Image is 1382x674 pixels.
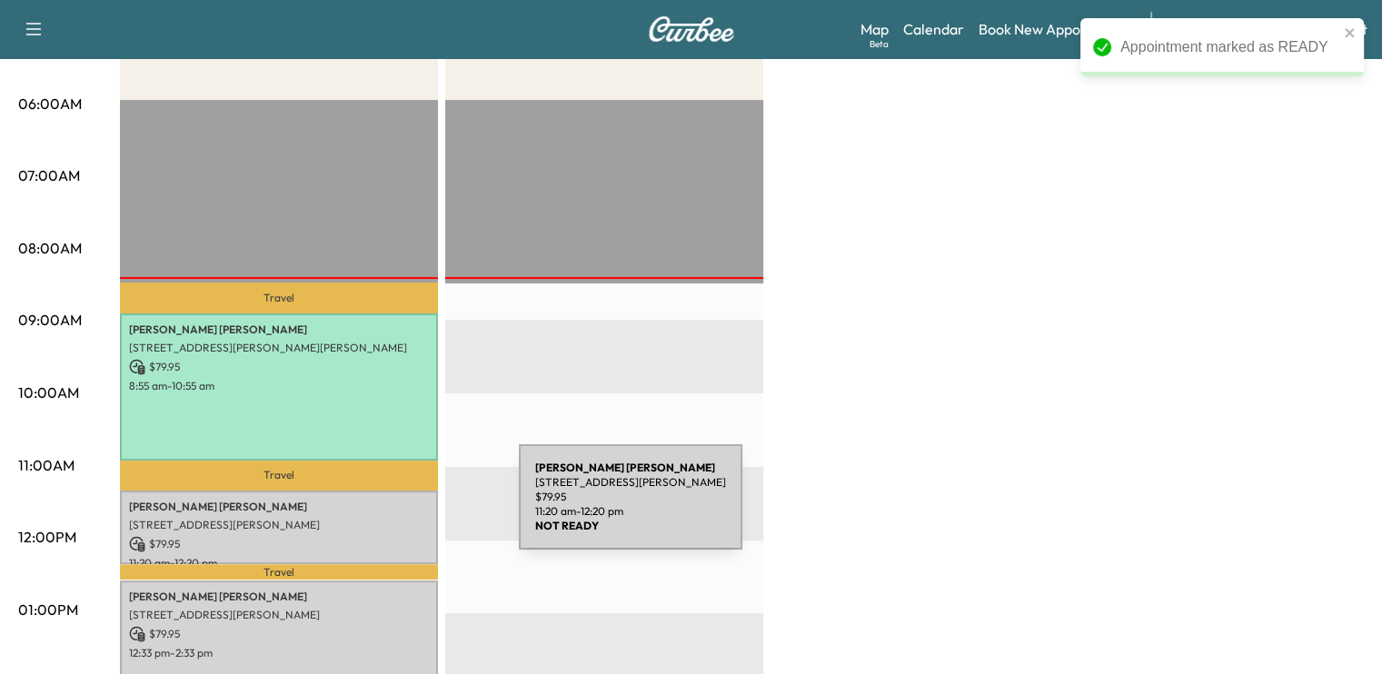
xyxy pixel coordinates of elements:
p: [STREET_ADDRESS][PERSON_NAME] [129,608,429,622]
a: Book New Appointment [979,18,1132,40]
img: Curbee Logo [648,16,735,42]
p: 12:00PM [18,526,76,548]
p: 11:00AM [18,454,75,476]
p: 06:00AM [18,93,82,114]
p: Travel [120,461,438,491]
div: Beta [870,37,889,51]
p: $ 79.95 [129,359,429,375]
p: 12:33 pm - 2:33 pm [129,646,429,660]
p: 8:55 am - 10:55 am [129,379,429,393]
p: 07:00AM [18,164,80,186]
p: $ 79.95 [129,626,429,642]
p: 11:20 am - 12:20 pm [129,556,429,570]
div: Appointment marked as READY [1120,36,1338,58]
p: 01:00PM [18,599,78,620]
p: 10:00AM [18,382,79,403]
p: 08:00AM [18,237,82,259]
p: Travel [120,282,438,313]
p: Travel [120,564,438,580]
p: $ 79.95 [129,536,429,552]
a: Calendar [903,18,964,40]
p: [PERSON_NAME] [PERSON_NAME] [129,590,429,604]
button: close [1344,25,1357,40]
p: [PERSON_NAME] [PERSON_NAME] [129,500,429,514]
a: MapBeta [860,18,889,40]
p: [STREET_ADDRESS][PERSON_NAME] [129,518,429,532]
p: [PERSON_NAME] [PERSON_NAME] [129,322,429,337]
p: 09:00AM [18,309,82,331]
p: [STREET_ADDRESS][PERSON_NAME][PERSON_NAME] [129,341,429,355]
